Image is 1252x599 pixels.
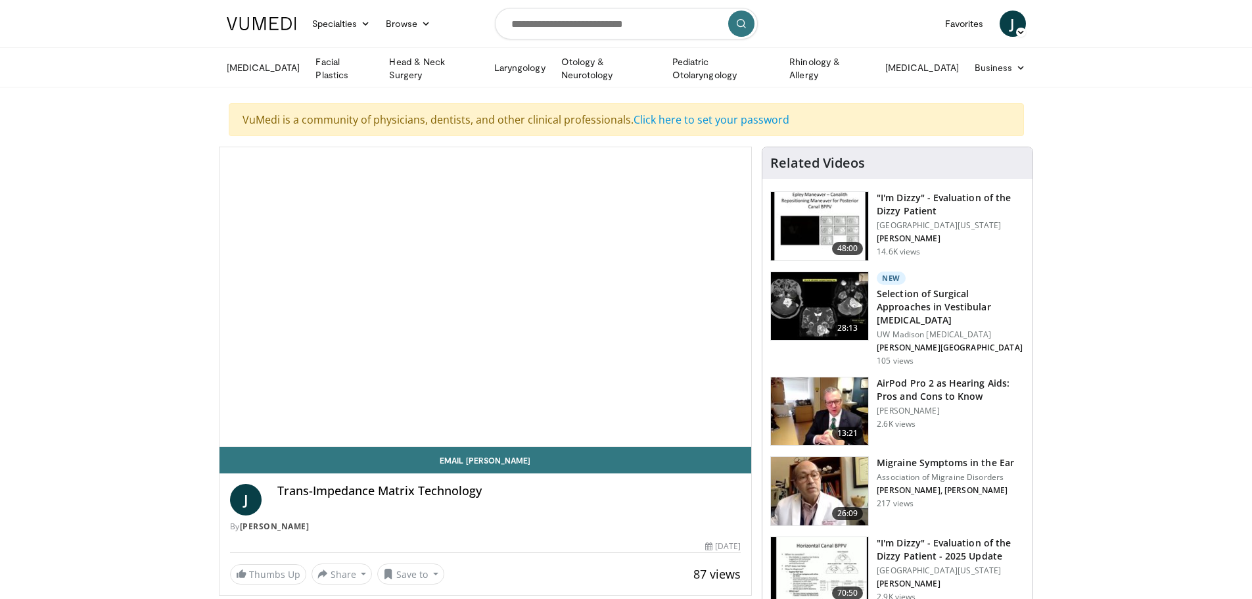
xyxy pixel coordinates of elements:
[693,566,741,582] span: 87 views
[770,272,1025,366] a: 28:13 New Selection of Surgical Approaches in Vestibular [MEDICAL_DATA] UW Madison [MEDICAL_DATA]...
[277,484,741,498] h4: Trans-Impedance Matrix Technology
[230,564,306,585] a: Thumbs Up
[877,329,1025,340] p: UW Madison [MEDICAL_DATA]
[832,507,864,520] span: 26:09
[877,498,914,509] p: 217 views
[877,377,1025,403] h3: AirPod Pro 2 as Hearing Aids: Pros and Cons to Know
[877,419,916,429] p: 2.6K views
[770,155,865,171] h4: Related Videos
[381,55,486,82] a: Head & Neck Surgery
[877,247,920,257] p: 14.6K views
[781,55,877,82] a: Rhinology & Allergy
[634,112,789,127] a: Click here to set your password
[230,484,262,515] a: J
[877,233,1025,244] p: [PERSON_NAME]
[770,377,1025,446] a: 13:21 AirPod Pro 2 as Hearing Aids: Pros and Cons to Know [PERSON_NAME] 2.6K views
[877,406,1025,416] p: [PERSON_NAME]
[832,322,864,335] span: 28:13
[771,377,868,446] img: a78774a7-53a7-4b08-bcf0-1e3aa9dc638f.150x105_q85_crop-smart_upscale.jpg
[664,55,781,82] a: Pediatric Otolaryngology
[553,55,664,82] a: Otology & Neurotology
[312,563,373,585] button: Share
[771,272,868,341] img: 95682de8-e5df-4f0b-b2ef-b28e4a24467c.150x105_q85_crop-smart_upscale.jpg
[495,8,758,39] input: Search topics, interventions
[1000,11,1026,37] a: J
[877,456,1014,469] h3: Migraine Symptoms in the Ear
[771,457,868,525] img: 8017e85c-b799-48eb-8797-5beb0e975819.150x105_q85_crop-smart_upscale.jpg
[220,147,752,447] video-js: Video Player
[877,343,1025,353] p: [PERSON_NAME][GEOGRAPHIC_DATA]
[771,192,868,260] img: 5373e1fe-18ae-47e7-ad82-0c604b173657.150x105_q85_crop-smart_upscale.jpg
[877,579,1025,589] p: [PERSON_NAME]
[967,55,1034,81] a: Business
[877,472,1014,483] p: Association of Migraine Disorders
[877,272,906,285] p: New
[877,565,1025,576] p: [GEOGRAPHIC_DATA][US_STATE]
[705,540,741,552] div: [DATE]
[877,55,967,81] a: [MEDICAL_DATA]
[770,191,1025,261] a: 48:00 "I'm Dizzy" - Evaluation of the Dizzy Patient [GEOGRAPHIC_DATA][US_STATE] [PERSON_NAME] 14....
[227,17,296,30] img: VuMedi Logo
[304,11,379,37] a: Specialties
[877,191,1025,218] h3: "I'm Dizzy" - Evaluation of the Dizzy Patient
[877,287,1025,327] h3: Selection of Surgical Approaches in Vestibular [MEDICAL_DATA]
[877,537,1025,563] h3: "I'm Dizzy" - Evaluation of the Dizzy Patient - 2025 Update
[230,521,741,533] div: By
[486,55,553,81] a: Laryngology
[877,220,1025,231] p: [GEOGRAPHIC_DATA][US_STATE]
[308,55,381,82] a: Facial Plastics
[770,456,1025,526] a: 26:09 Migraine Symptoms in the Ear Association of Migraine Disorders [PERSON_NAME], [PERSON_NAME]...
[877,356,914,366] p: 105 views
[877,485,1014,496] p: [PERSON_NAME], [PERSON_NAME]
[377,563,444,585] button: Save to
[832,427,864,440] span: 13:21
[832,242,864,255] span: 48:00
[229,103,1024,136] div: VuMedi is a community of physicians, dentists, and other clinical professionals.
[219,55,308,81] a: [MEDICAL_DATA]
[220,447,752,473] a: Email [PERSON_NAME]
[378,11,438,37] a: Browse
[937,11,992,37] a: Favorites
[240,521,310,532] a: [PERSON_NAME]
